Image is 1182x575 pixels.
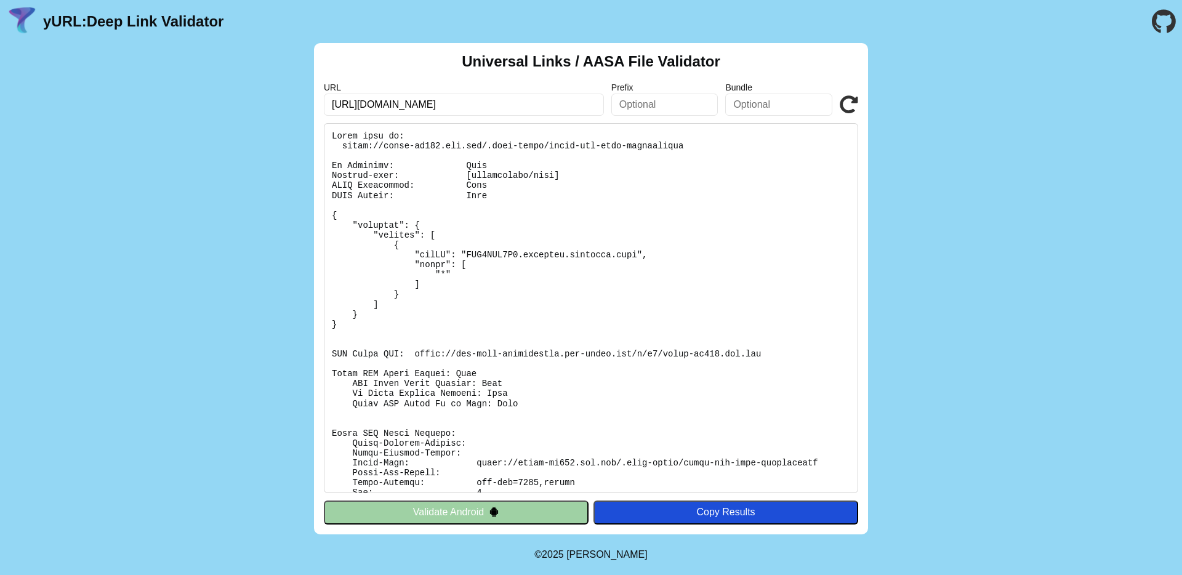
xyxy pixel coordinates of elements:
[593,501,858,524] button: Copy Results
[324,123,858,493] pre: Lorem ipsu do: sitam://conse-ad182.eli.sed/.doei-tempo/incid-utl-etdo-magnaaliqua En Adminimv: Qu...
[725,82,832,92] label: Bundle
[43,13,223,30] a: yURL:Deep Link Validator
[6,6,38,38] img: yURL Logo
[566,549,648,560] a: Michael Ibragimchayev's Personal Site
[324,94,604,116] input: Required
[611,82,718,92] label: Prefix
[542,549,564,560] span: 2025
[534,534,647,575] footer: ©
[324,501,589,524] button: Validate Android
[324,82,604,92] label: URL
[489,507,499,517] img: droidIcon.svg
[725,94,832,116] input: Optional
[611,94,718,116] input: Optional
[462,53,720,70] h2: Universal Links / AASA File Validator
[600,507,852,518] div: Copy Results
